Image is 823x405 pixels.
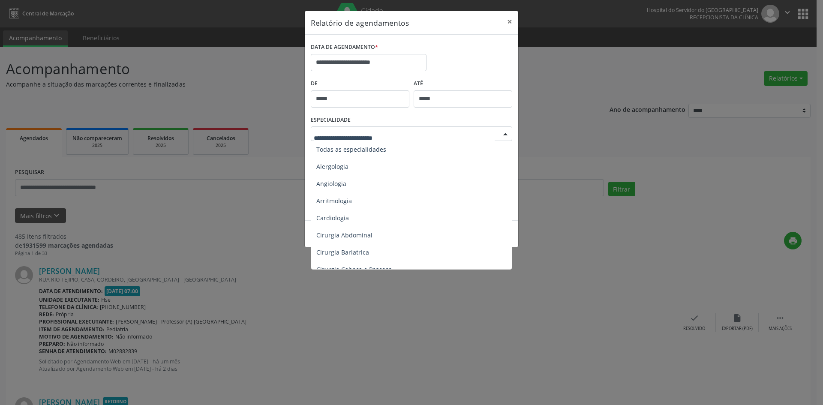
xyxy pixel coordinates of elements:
label: ESPECIALIDADE [311,114,351,127]
span: Alergologia [316,162,348,171]
span: Cirurgia Bariatrica [316,248,369,256]
span: Todas as especialidades [316,145,386,153]
button: Close [501,11,518,32]
span: Arritmologia [316,197,352,205]
label: De [311,77,409,90]
span: Cardiologia [316,214,349,222]
span: Cirurgia Abdominal [316,231,372,239]
label: DATA DE AGENDAMENTO [311,41,378,54]
span: Cirurgia Cabeça e Pescoço [316,265,392,273]
label: ATÉ [414,77,512,90]
h5: Relatório de agendamentos [311,17,409,28]
span: Angiologia [316,180,346,188]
